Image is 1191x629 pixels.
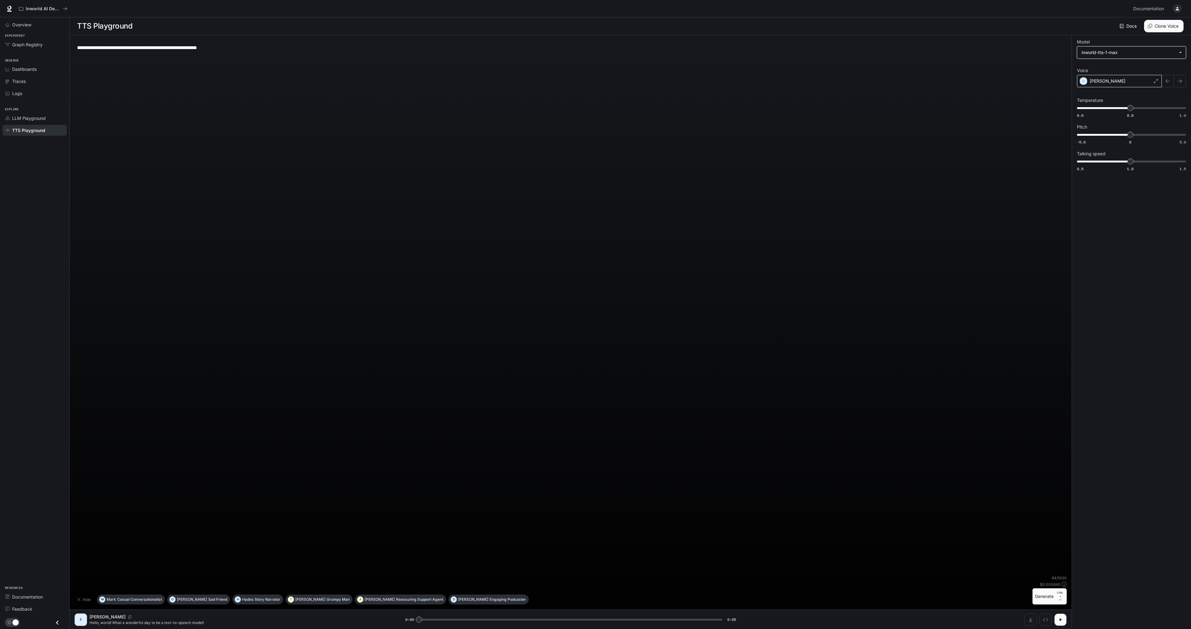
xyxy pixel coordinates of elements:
[232,595,283,604] button: HHadesStory Narrator
[12,90,22,97] span: Logs
[1129,139,1131,145] span: 0
[255,598,280,601] p: Story Narrator
[2,64,67,75] a: Dashboards
[16,2,70,15] button: All workspaces
[90,614,126,620] p: [PERSON_NAME]
[235,595,241,604] div: H
[167,595,230,604] button: O[PERSON_NAME]Sad Friend
[727,617,736,623] span: 0:05
[1127,113,1134,118] span: 0.8
[1077,98,1103,103] p: Temperature
[12,21,31,28] span: Overview
[288,595,294,604] div: T
[2,88,67,99] a: Logs
[1077,166,1083,171] span: 0.5
[2,604,67,614] a: Feedback
[405,617,414,623] span: 0:00
[1077,139,1086,145] span: -5.0
[1090,78,1125,84] p: [PERSON_NAME]
[355,595,446,604] button: A[PERSON_NAME]Reassuring Support Agent
[1118,20,1139,32] a: Docs
[242,598,253,601] p: Hades
[357,595,363,604] div: A
[12,606,32,612] span: Feedback
[97,595,165,604] button: MMarkCasual Conversationalist
[365,598,395,601] p: [PERSON_NAME]
[2,39,67,50] a: Graph Registry
[1131,2,1169,15] a: Documentation
[208,598,227,601] p: Sad Friend
[126,615,134,619] button: Copy Voice ID
[1077,113,1083,118] span: 0.6
[490,598,526,601] p: Engaging Podcaster
[1056,591,1064,602] p: ⏎
[2,19,67,30] a: Overview
[26,6,61,11] p: Inworld AI Demos
[1040,582,1060,587] p: $ 0.000640
[1144,20,1184,32] button: Clone Voice
[1056,591,1064,598] p: CTRL +
[2,76,67,87] a: Traces
[286,595,352,604] button: T[PERSON_NAME]Grumpy Man
[76,615,86,625] div: E
[1180,139,1186,145] span: 5.0
[170,595,175,604] div: O
[295,598,325,601] p: [PERSON_NAME]
[75,595,94,604] button: Hide
[12,127,45,134] span: TTS Playground
[50,616,64,629] button: Close drawer
[1024,613,1037,626] button: Download audio
[448,595,529,604] button: D[PERSON_NAME]Engaging Podcaster
[327,598,350,601] p: Grumpy Man
[1127,166,1134,171] span: 1.0
[77,20,132,32] h1: TTS Playground
[396,598,443,601] p: Reassuring Support Agent
[12,41,43,48] span: Graph Registry
[1039,613,1052,626] button: Inspect
[1077,152,1106,156] p: Talking speed
[2,125,67,136] a: TTS Playground
[1180,166,1186,171] span: 1.5
[107,598,116,601] p: Mark
[1077,47,1186,58] div: inworld-tts-1-max
[117,598,162,601] p: Casual Conversationalist
[1077,40,1090,44] p: Model
[12,66,37,72] span: Dashboards
[1077,68,1088,73] p: Voice
[2,591,67,602] a: Documentation
[1082,49,1176,56] div: inworld-tts-1-max
[2,113,67,124] a: LLM Playground
[458,598,488,601] p: [PERSON_NAME]
[1032,588,1067,604] button: GenerateCTRL +⏎
[1133,5,1164,13] span: Documentation
[1077,125,1087,129] p: Pitch
[99,595,105,604] div: M
[12,78,26,84] span: Traces
[12,594,43,600] span: Documentation
[12,619,19,626] span: Dark mode toggle
[177,598,207,601] p: [PERSON_NAME]
[1180,113,1186,118] span: 1.0
[1052,575,1067,581] p: 64 / 1000
[451,595,457,604] div: D
[90,620,390,625] p: Hello, world! What a wonderful day to be a text-to-speech model!
[12,115,46,121] span: LLM Playground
